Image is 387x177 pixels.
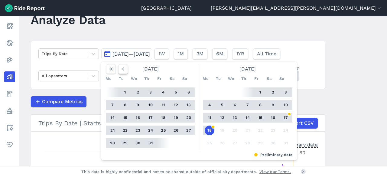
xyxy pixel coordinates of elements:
button: 31 [281,138,291,148]
button: 25 [205,138,214,148]
div: Su [277,74,287,84]
div: Preliminary data [279,141,318,148]
button: 10 [281,100,291,110]
a: Areas [4,122,15,133]
h1: Analyze Data [31,11,106,28]
button: 27 [230,138,240,148]
button: 22 [255,126,265,135]
div: Sa [264,74,274,84]
button: 26 [171,126,181,135]
button: 17 [281,113,291,123]
div: [DATE] [104,64,197,74]
div: Tu [116,74,126,84]
button: 31 [146,138,155,148]
a: Health [4,139,15,150]
button: 24 [146,126,155,135]
div: Su [180,74,190,84]
a: View our Terms. [259,169,291,175]
button: 13 [184,100,193,110]
div: Sa [167,74,177,84]
div: Tu [213,74,223,84]
button: 16 [133,113,143,123]
button: 5 [171,87,181,97]
button: 1 [255,87,265,97]
button: 3 [281,87,291,97]
button: 15 [120,113,130,123]
button: 12 [171,100,181,110]
button: 1M [174,48,188,59]
div: Fr [154,74,164,84]
button: 16 [268,113,278,123]
span: All Time [257,50,276,57]
button: 6 [230,100,240,110]
a: Heatmaps [4,54,15,65]
button: 30 [133,138,143,148]
button: [PERSON_NAME][EMAIL_ADDRESS][PERSON_NAME][DOMAIN_NAME] [211,5,382,12]
button: 19 [217,126,227,135]
a: Fees [4,88,15,99]
span: 1W [158,50,165,57]
button: 15 [255,113,265,123]
button: 11 [158,100,168,110]
div: [DATE] [201,64,294,74]
tspan: 80 [299,150,305,156]
button: 2 [268,87,278,97]
div: Mo [104,74,113,84]
span: Compare Metrics [42,98,83,105]
span: Export CSV [287,120,314,127]
button: 5 [217,100,227,110]
button: 8 [120,100,130,110]
div: We [226,74,236,84]
button: 6 [184,87,193,97]
button: 18 [205,126,214,135]
button: 11 [205,113,214,123]
button: 23 [133,126,143,135]
button: 1 [120,87,130,97]
button: 1W [154,48,169,59]
div: Th [239,74,249,84]
a: [GEOGRAPHIC_DATA] [141,5,192,12]
button: 14 [243,113,252,123]
span: 1YR [236,50,244,57]
a: Realtime [4,38,15,48]
button: 1YR [232,48,248,59]
button: 4 [205,100,214,110]
button: 25 [158,126,168,135]
button: 30 [268,138,278,148]
button: 2 [133,87,143,97]
button: 10 [146,100,155,110]
div: Th [142,74,151,84]
button: 13 [230,113,240,123]
button: 9 [133,100,143,110]
button: All Time [253,48,280,59]
button: 29 [120,138,130,148]
div: We [129,74,139,84]
button: 28 [243,138,252,148]
span: 6M [216,50,223,57]
button: 29 [255,138,265,148]
button: 3 [146,87,155,97]
button: Compare Metrics [31,96,86,107]
div: Trips By Date | Starts | [PERSON_NAME] [38,118,318,129]
a: Report [4,21,15,31]
button: 7 [108,100,117,110]
button: 21 [108,126,117,135]
img: Ride Report [5,4,45,12]
button: 24 [281,126,291,135]
button: 6M [212,48,227,59]
span: [DATE]—[DATE] [112,51,150,57]
div: Mo [201,74,210,84]
button: 17 [146,113,155,123]
div: Preliminary data [106,152,292,158]
button: 27 [184,126,193,135]
span: 1M [178,50,184,57]
div: Fr [252,74,261,84]
button: 3M [193,48,207,59]
a: Policy [4,105,15,116]
button: 12 [217,113,227,123]
button: 22 [120,126,130,135]
button: 7 [243,100,252,110]
button: 23 [268,126,278,135]
a: Analyze [4,71,15,82]
button: 18 [158,113,168,123]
